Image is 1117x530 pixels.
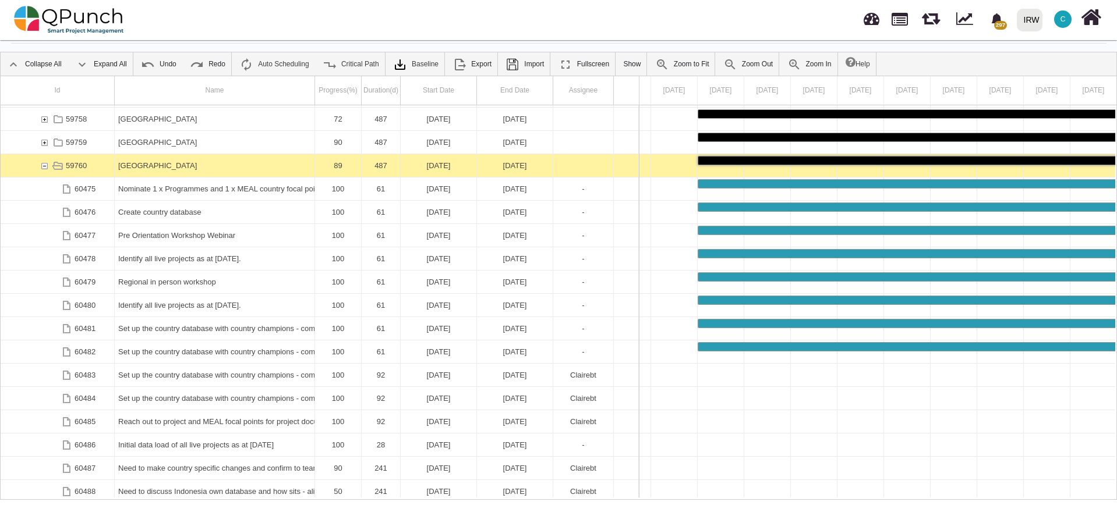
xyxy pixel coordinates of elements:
[323,58,337,72] img: ic_critical_path_24.b7f2986.png
[118,340,311,363] div: Set up the country database with country champions - complete country implementation partners
[404,201,473,223] div: [DATE]
[884,76,931,105] div: 05 Sep 2024
[362,364,401,386] div: 92
[404,317,473,340] div: [DATE]
[477,131,553,154] div: 31-12-2025
[723,58,737,72] img: ic_zoom_out.687aa02.png
[453,58,466,72] img: ic_export_24.4e1404f.png
[1,364,639,387] div: Task: Set up the country database with country champions - complete country geo database Start da...
[477,340,553,363] div: 31-10-2024
[1,108,115,130] div: 59758
[1070,76,1117,105] div: 09 Sep 2024
[401,410,477,433] div: 01-11-2024
[477,201,553,223] div: 31-10-2024
[1,201,639,224] div: Task: Create country database Start date: 01-09-2024 End date: 31-10-2024
[1,480,639,503] div: Task: Need to discuss Indonesia own database and how sits - aligns with GPMS ref moving forward p...
[115,364,315,386] div: Set up the country database with country champions - complete country geo database
[1,271,639,294] div: Task: Regional in person workshop Start date: 01-09-2024 End date: 31-10-2024
[401,224,477,247] div: 01-09-2024
[115,201,315,223] div: Create country database
[362,177,401,200] div: 61
[66,131,87,154] div: 59759
[362,201,401,223] div: 61
[115,177,315,200] div: Nominate 1 x Programmes and 1 x MEAL country focal points
[319,224,358,247] div: 100
[365,177,397,200] div: 61
[557,177,610,200] div: -
[1,154,115,177] div: 59760
[1,294,115,316] div: 60480
[365,294,397,316] div: 61
[698,76,744,105] div: 01 Sep 2024
[365,108,397,130] div: 487
[362,247,401,270] div: 61
[365,364,397,386] div: 92
[362,340,401,363] div: 61
[1024,10,1040,30] div: IRW
[401,76,477,105] div: Start Date
[557,317,610,340] div: -
[118,247,311,270] div: Identify all live projects as at [DATE].
[553,317,614,340] div: -
[837,76,884,105] div: 04 Sep 2024
[1,108,639,131] div: Task: Afghanistan Start date: 01-09-2024 End date: 31-12-2025
[317,52,385,76] a: Critical Path
[1,177,639,201] div: Task: Nominate 1 x Programmes and 1 x MEAL country focal points Start date: 01-09-2024 End date: ...
[404,457,473,479] div: [DATE]
[931,76,977,105] div: 06 Sep 2024
[118,317,311,340] div: Set up the country database with country champions - complete country strategy themes - indicators
[480,108,549,130] div: [DATE]
[75,364,96,386] div: 60483
[1,457,639,480] div: Task: Need to make country specific changes and confirm to team when done Start date: 02-02-2025 ...
[1,131,639,154] div: Task: Bangladesh Start date: 01-09-2024 End date: 31-12-2025
[553,76,614,105] div: Assignee
[315,387,362,410] div: 100
[480,340,549,363] div: [DATE]
[315,154,362,177] div: 89
[480,131,549,154] div: [DATE]
[404,247,473,270] div: [DATE]
[239,58,253,72] img: ic_auto_scheduling_24.ade0d5b.png
[1,294,639,317] div: Task: Identify all live projects as at 01-01-2024. Start date: 01-09-2024 End date: 31-10-2024
[118,364,311,386] div: Set up the country database with country champions - complete country geo database
[75,294,96,316] div: 60480
[362,317,401,340] div: 61
[118,201,311,223] div: Create country database
[115,317,315,340] div: Set up the country database with country champions - complete country strategy themes - indicators
[66,108,87,130] div: 59758
[315,247,362,270] div: 100
[447,52,497,76] a: Export
[75,247,96,270] div: 60478
[401,340,477,363] div: 01-09-2024
[115,247,315,270] div: Identify all live projects as at 01-01-2024.
[1081,6,1101,29] i: Home
[1,224,639,247] div: Task: Pre Orientation Workshop Webinar Start date: 01-09-2024 End date: 31-10-2024
[477,294,553,316] div: 31-10-2024
[404,340,473,363] div: [DATE]
[75,271,96,293] div: 60479
[744,76,791,105] div: 02 Sep 2024
[553,52,615,76] a: Fullscreen
[651,76,698,105] div: 31 Aug 2024
[75,224,96,247] div: 60477
[401,480,477,503] div: 02-02-2025
[365,271,397,293] div: 61
[553,177,614,200] div: -
[319,457,358,479] div: 90
[362,154,401,177] div: 487
[553,364,614,386] div: Clairebt
[649,52,715,76] a: Zoom to Fit
[553,294,614,316] div: -
[115,224,315,247] div: Pre Orientation Workshop Webinar
[557,247,610,270] div: -
[315,76,362,105] div: Progress(%)
[477,364,553,386] div: 31-01-2025
[75,457,96,479] div: 60487
[365,247,397,270] div: 61
[557,364,610,386] div: Clairebt
[994,21,1006,30] span: 297
[401,317,477,340] div: 01-09-2024
[991,13,1003,26] svg: bell fill
[480,387,549,410] div: [DATE]
[404,294,473,316] div: [DATE]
